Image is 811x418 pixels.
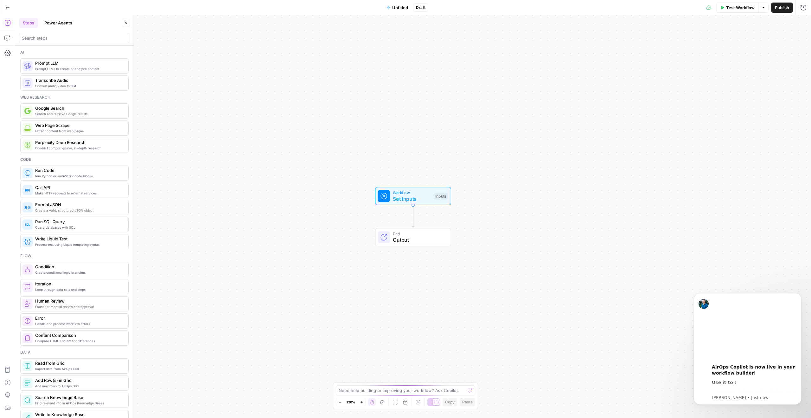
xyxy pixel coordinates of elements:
[22,35,127,41] input: Search steps
[35,122,123,128] span: Web Page Scrape
[35,111,123,116] span: Search and retrieve Google results
[716,3,758,13] button: Test Workflow
[35,219,123,225] span: Run SQL Query
[35,201,123,208] span: Format JSON
[354,187,472,205] div: WorkflowSet InputsInputs
[35,242,123,247] span: Process text using Liquid templating syntax
[35,411,123,418] span: Write to Knowledge Base
[726,4,755,11] span: Test Workflow
[684,284,811,415] iframe: Intercom notifications message
[393,195,431,203] span: Set Inputs
[35,139,123,146] span: Perplexity Deep Research
[35,77,123,83] span: Transcribe Audio
[35,338,123,343] span: Compare HTML content for differences
[35,383,123,389] span: Add new rows to AirOps Grid
[35,401,123,406] span: Find relevant info in AirOps Knowledge Bases
[35,366,123,371] span: Import data from AirOps Grid
[35,332,123,338] span: Content Comparison
[35,146,123,151] span: Conduct comprehensive, in-depth research
[20,95,129,100] div: Web research
[346,400,355,405] span: 120%
[35,236,123,242] span: Write Liquid Text
[35,83,123,88] span: Convert audio/video to text
[354,228,472,246] div: EndOutput
[443,398,457,406] button: Copy
[35,264,123,270] span: Condition
[393,236,444,244] span: Output
[20,157,129,162] div: Code
[35,173,123,179] span: Run Python or JavaScript code blocks
[393,231,444,237] span: End
[35,304,123,309] span: Pause for manual review and approval
[35,191,123,196] span: Make HTTP requests to external services
[35,360,123,366] span: Read from Grid
[775,4,789,11] span: Publish
[35,287,123,292] span: Loop through data sets and steps
[20,349,129,355] div: Data
[35,105,123,111] span: Google Search
[35,315,123,321] span: Error
[35,225,123,230] span: Query databases with SQL
[35,167,123,173] span: Run Code
[35,128,123,134] span: Extract content from web pages
[35,298,123,304] span: Human Review
[462,399,473,405] span: Paste
[35,321,123,326] span: Handle and process workflow errors
[460,398,475,406] button: Paste
[20,49,129,55] div: Ai
[771,3,793,13] button: Publish
[35,394,123,401] span: Search Knowledge Base
[35,184,123,191] span: Call API
[393,190,431,196] span: Workflow
[24,335,31,341] img: vrinnnclop0vshvmafd7ip1g7ohf
[35,66,123,71] span: Prompt LLMs to create or analyze content
[20,253,129,259] div: Flow
[445,399,455,405] span: Copy
[434,193,448,199] div: Inputs
[35,270,123,275] span: Create conditional logic branches
[383,3,412,13] button: Untitled
[35,208,123,213] span: Create a valid, structured JSON object
[412,205,414,227] g: Edge from start to end
[35,281,123,287] span: Iteration
[392,4,408,11] span: Untitled
[35,377,123,383] span: Add Row(s) in Grid
[416,5,425,10] span: Draft
[35,60,123,66] span: Prompt LLM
